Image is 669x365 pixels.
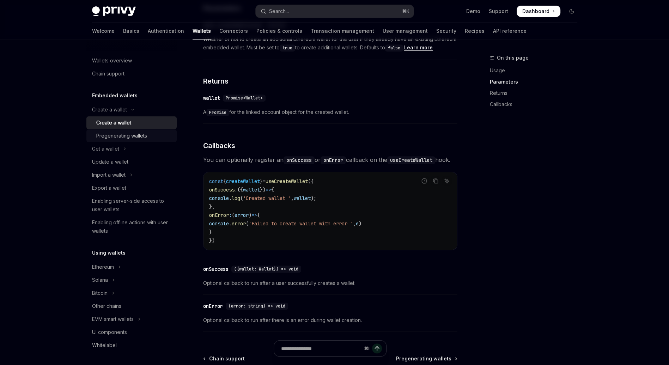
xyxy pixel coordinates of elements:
[566,6,577,17] button: Toggle dark mode
[243,195,291,201] span: 'Created wallet '
[249,212,251,218] span: )
[203,303,223,310] div: onError
[86,169,177,181] button: Toggle Import a wallet section
[490,76,583,87] a: Parameters
[271,187,274,193] span: {
[372,343,382,353] button: Send message
[86,261,177,273] button: Toggle Ethereum section
[284,156,315,164] code: onSuccess
[311,23,374,39] a: Transaction management
[404,44,433,51] a: Learn more
[256,5,414,18] button: Open search
[266,187,271,193] span: =>
[96,132,147,140] div: Pregenerating wallets
[86,195,177,216] a: Enabling server-side access to user wallets
[92,289,108,297] div: Bitcoin
[209,220,229,227] span: console
[92,315,134,323] div: EVM smart wallets
[490,65,583,76] a: Usage
[466,8,480,15] a: Demo
[281,341,361,356] input: Ask a question...
[497,54,529,62] span: On this page
[86,326,177,339] a: UI components
[229,303,285,309] span: (error: string) => void
[223,178,226,184] span: {
[148,23,184,39] a: Authentication
[489,8,508,15] a: Support
[209,187,235,193] span: onSuccess
[493,23,527,39] a: API reference
[92,328,127,336] div: UI components
[256,23,302,39] a: Policies & controls
[229,220,232,227] span: .
[490,87,583,99] a: Returns
[86,156,177,168] a: Update a wallet
[353,220,356,227] span: ,
[235,212,249,218] span: error
[522,8,549,15] span: Dashboard
[234,266,298,272] span: ({wallet: Wallet}) => void
[490,99,583,110] a: Callbacks
[86,300,177,312] a: Other chains
[229,212,232,218] span: :
[92,184,126,192] div: Export a wallet
[203,35,457,52] span: Whether or not to create an additional Ethereum wallet for the user if they already have an exist...
[203,76,229,86] span: Returns
[249,220,353,227] span: 'Failed to create wallet with error '
[237,187,243,193] span: ({
[420,176,429,185] button: Report incorrect code
[92,56,132,65] div: Wallets overview
[92,263,114,271] div: Ethereum
[232,220,246,227] span: error
[92,302,121,310] div: Other chains
[436,23,456,39] a: Security
[86,274,177,286] button: Toggle Solana section
[385,44,403,51] code: false
[359,220,361,227] span: )
[86,103,177,116] button: Toggle Create a wallet section
[209,237,215,244] span: })
[86,142,177,155] button: Toggle Get a wallet section
[209,212,229,218] span: onError
[442,176,451,185] button: Ask AI
[203,279,457,287] span: Optional callback to run after a user successfully creates a wallet.
[226,178,260,184] span: createWallet
[243,187,260,193] span: wallet
[203,95,220,102] div: wallet
[356,220,359,227] span: e
[246,220,249,227] span: (
[431,176,440,185] button: Copy the contents from the code block
[240,195,243,201] span: (
[383,23,428,39] a: User management
[86,67,177,80] a: Chain support
[229,195,232,201] span: .
[387,156,435,164] code: useCreateWallet
[257,212,260,218] span: {
[402,8,409,14] span: ⌘ K
[86,182,177,194] a: Export a wallet
[266,178,308,184] span: useCreateWallet
[92,91,138,100] h5: Embedded wallets
[96,118,131,127] div: Create a wallet
[92,105,127,114] div: Create a wallet
[209,178,223,184] span: const
[209,195,229,201] span: console
[232,212,235,218] span: (
[226,95,263,101] span: Promise<Wallet>
[203,141,235,151] span: Callbacks
[219,23,248,39] a: Connectors
[86,313,177,326] button: Toggle EVM smart wallets section
[92,276,108,284] div: Solana
[92,69,124,78] div: Chain support
[263,178,266,184] span: =
[92,249,126,257] h5: Using wallets
[251,212,257,218] span: =>
[269,7,289,16] div: Search...
[193,23,211,39] a: Wallets
[206,109,229,116] code: Promise
[203,266,229,273] div: onSuccess
[92,145,119,153] div: Get a wallet
[209,203,215,210] span: },
[465,23,485,39] a: Recipes
[294,195,311,201] span: wallet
